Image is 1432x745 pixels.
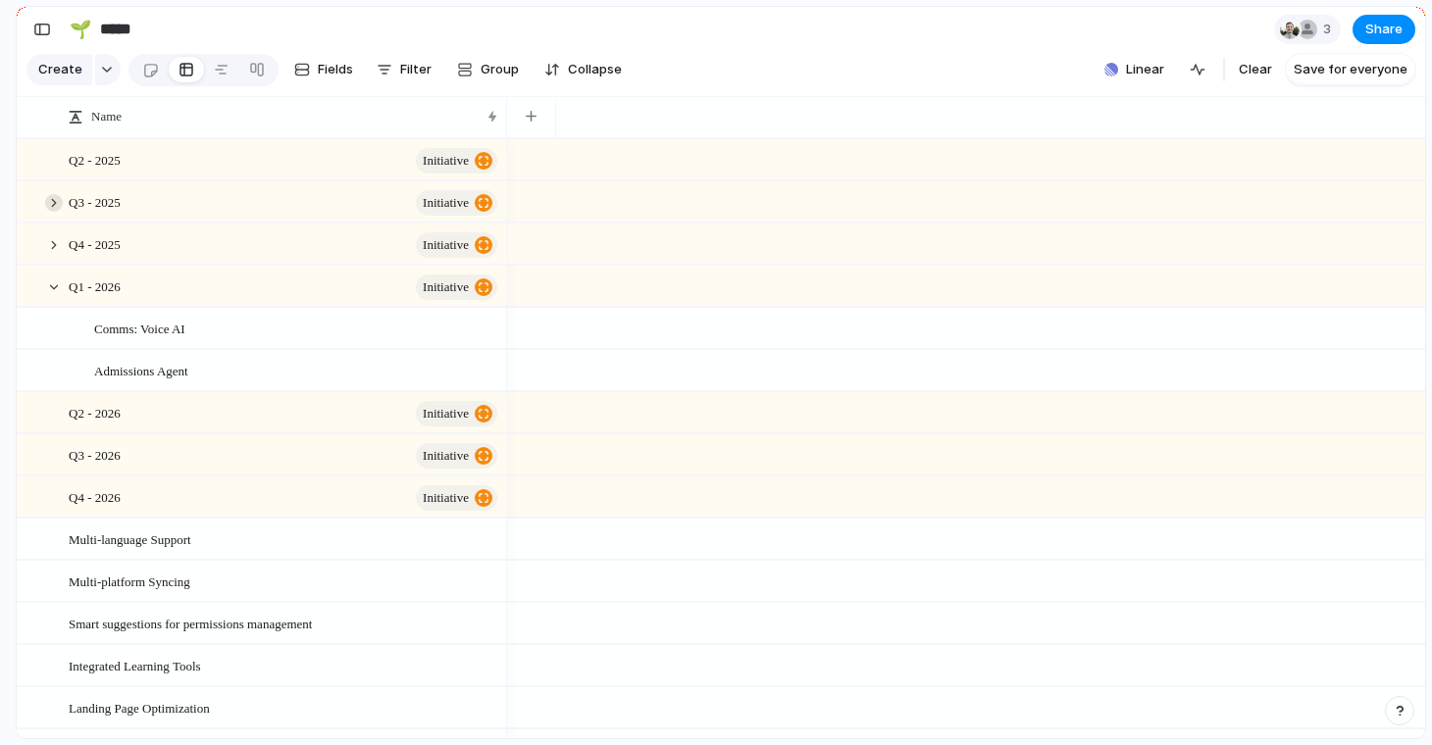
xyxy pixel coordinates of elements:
[537,54,630,85] button: Collapse
[1323,20,1337,39] span: 3
[481,60,519,79] span: Group
[416,401,497,426] button: initiative
[69,443,121,466] span: Q3 - 2026
[423,442,469,470] span: initiative
[94,359,188,381] span: Admissions Agent
[416,190,497,216] button: initiative
[69,612,312,634] span: Smart suggestions for permissions management
[423,231,469,259] span: initiative
[91,107,122,126] span: Name
[38,60,82,79] span: Create
[568,60,622,79] span: Collapse
[423,484,469,512] span: initiative
[1294,60,1407,79] span: Save for everyone
[69,654,201,676] span: Integrated Learning Tools
[69,274,121,297] span: Q1 - 2026
[318,60,353,79] span: Fields
[69,570,190,592] span: Multi-platform Syncing
[400,60,432,79] span: Filter
[70,16,91,42] div: 🌱
[286,54,361,85] button: Fields
[1286,54,1415,85] button: Save for everyone
[423,189,469,217] span: initiative
[416,232,497,258] button: initiative
[447,54,529,85] button: Group
[26,54,92,85] button: Create
[1239,60,1272,79] span: Clear
[65,14,96,45] button: 🌱
[423,400,469,427] span: initiative
[69,696,210,719] span: Landing Page Optimization
[69,190,121,213] span: Q3 - 2025
[1365,20,1403,39] span: Share
[416,148,497,174] button: initiative
[1231,54,1280,85] button: Clear
[69,485,121,508] span: Q4 - 2026
[1097,55,1172,84] button: Linear
[423,273,469,301] span: initiative
[69,148,121,171] span: Q2 - 2025
[69,527,191,550] span: Multi-language Support
[94,317,185,339] span: Comms: Voice AI
[369,54,439,85] button: Filter
[1126,60,1164,79] span: Linear
[69,232,121,255] span: Q4 - 2025
[416,443,497,469] button: initiative
[69,401,121,423] span: Q2 - 2026
[1353,15,1415,44] button: Share
[423,147,469,174] span: initiative
[416,485,497,511] button: initiative
[416,274,497,300] button: initiative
